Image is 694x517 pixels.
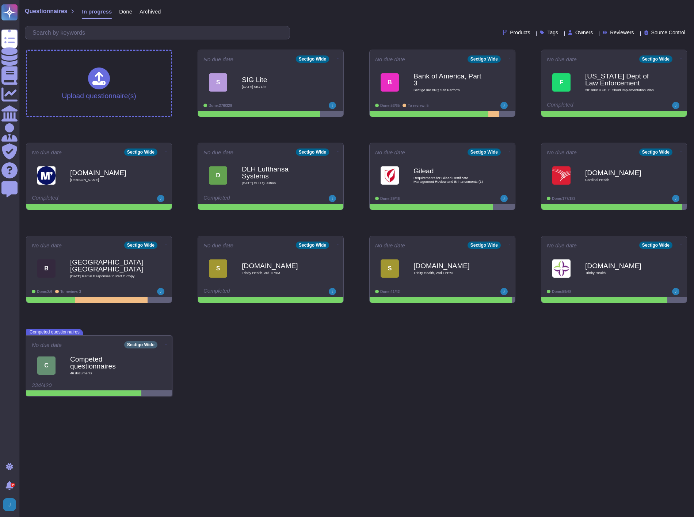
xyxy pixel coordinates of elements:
[381,259,399,278] div: S
[329,288,336,295] img: user
[37,356,56,375] div: C
[375,150,405,155] span: No due date
[203,195,293,202] div: Completed
[157,288,164,295] img: user
[62,67,136,99] div: Upload questionnaire(s)
[209,166,227,185] div: D
[203,288,293,295] div: Completed
[408,104,428,108] span: To review: 5
[209,104,232,108] span: Done: 276/329
[203,57,233,62] span: No due date
[70,274,143,278] span: [DATE] Partial Responses to Part C Copy
[157,195,164,202] img: user
[575,30,593,35] span: Owners
[209,73,227,92] div: S
[380,197,400,201] span: Done: 39/46
[585,88,658,92] span: 20190919 FDLE Cloud Implementation Plan
[1,497,21,513] button: user
[124,341,157,348] div: Sectigo Wide
[37,259,56,278] div: B
[209,259,227,278] div: S
[468,242,501,249] div: Sectigo Wide
[60,290,81,294] span: To review: 3
[585,262,658,269] b: [DOMAIN_NAME]
[552,197,576,201] span: Done: 177/183
[3,498,16,511] img: user
[32,150,62,155] span: No due date
[119,9,132,14] span: Done
[296,242,329,249] div: Sectigo Wide
[32,382,52,388] span: 334/420
[242,181,315,185] span: [DATE] DLH Question
[672,102,679,109] img: user
[25,8,67,14] span: Questionnaires
[37,290,52,294] span: Done: 2/6
[552,259,571,278] img: Logo
[82,9,112,14] span: In progress
[32,195,121,202] div: Completed
[547,30,558,35] span: Tags
[500,288,508,295] img: user
[547,150,577,155] span: No due date
[26,329,83,335] span: Competed questionnaires
[329,102,336,109] img: user
[552,73,571,92] div: F
[585,178,658,182] span: Cardinal Health
[639,242,672,249] div: Sectigo Wide
[242,271,315,275] span: Trinity Health, 3rd TPRM
[639,55,672,63] div: Sectigo Wide
[124,242,157,249] div: Sectigo Wide
[124,148,157,156] div: Sectigo Wide
[381,73,399,92] div: B
[585,73,658,86] b: [US_STATE] Dept of Law Enforcement
[413,73,487,86] b: Bank of America, Part 3
[639,148,672,156] div: Sectigo Wide
[413,176,487,183] span: Requirements for Gilead Certificate Management Review and Enhancements (1)
[70,259,143,273] b: [GEOGRAPHIC_DATA], [GEOGRAPHIC_DATA]
[547,57,577,62] span: No due date
[468,148,501,156] div: Sectigo Wide
[380,104,400,108] span: Done: 53/65
[329,195,336,202] img: user
[500,195,508,202] img: user
[610,30,634,35] span: Reviewers
[585,169,658,176] b: [DOMAIN_NAME]
[510,30,530,35] span: Products
[70,371,143,375] span: 46 document s
[32,243,62,248] span: No due date
[500,102,508,109] img: user
[375,243,405,248] span: No due date
[381,166,399,185] img: Logo
[203,150,233,155] span: No due date
[547,102,636,109] div: Completed
[11,483,15,487] div: 9+
[29,26,290,39] input: Search by keywords
[672,195,679,202] img: user
[242,76,315,83] b: SIG Lite
[585,271,658,275] span: Trinity Health
[380,290,400,294] span: Done: 41/42
[70,169,143,176] b: [DOMAIN_NAME]
[413,262,487,269] b: [DOMAIN_NAME]
[552,166,571,185] img: Logo
[32,342,62,348] span: No due date
[70,356,143,370] b: Competed questionnaires
[140,9,161,14] span: Archived
[296,55,329,63] div: Sectigo Wide
[651,30,685,35] span: Source Control
[242,85,315,89] span: [DATE] SIG Lite
[413,167,487,174] b: Gilead
[413,271,487,275] span: Trinity Health, 2nd TPRM
[672,288,679,295] img: user
[413,88,487,92] span: Sectigo Inc BPQ Self Perform
[203,243,233,248] span: No due date
[547,243,577,248] span: No due date
[296,148,329,156] div: Sectigo Wide
[37,166,56,185] img: Logo
[242,166,315,180] b: DLH Lufthansa Systems
[552,290,571,294] span: Done: 59/68
[375,57,405,62] span: No due date
[70,178,143,182] span: [PERSON_NAME]
[242,262,315,269] b: [DOMAIN_NAME]
[468,55,501,63] div: Sectigo Wide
